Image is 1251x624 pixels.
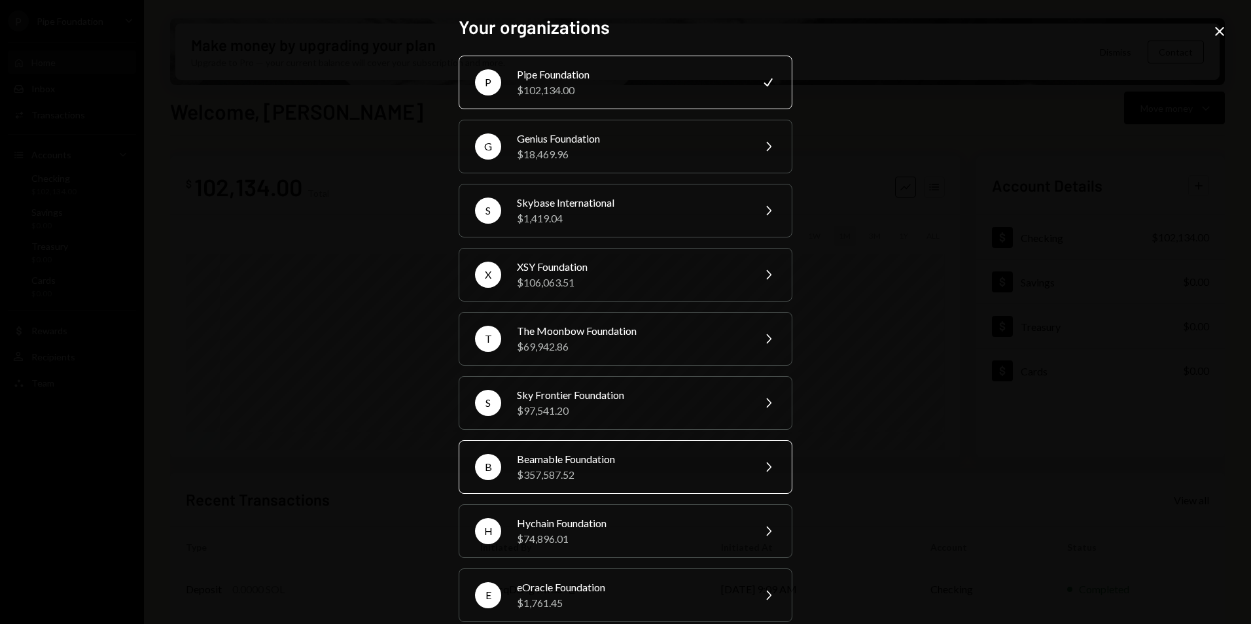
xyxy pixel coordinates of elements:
[475,454,501,480] div: B
[475,326,501,352] div: T
[517,67,745,82] div: Pipe Foundation
[459,504,792,558] button: HHychain Foundation$74,896.01
[459,120,792,173] button: GGenius Foundation$18,469.96
[459,440,792,494] button: BBeamable Foundation$357,587.52
[517,82,745,98] div: $102,134.00
[475,262,501,288] div: X
[517,275,745,290] div: $106,063.51
[517,515,745,531] div: Hychain Foundation
[517,211,745,226] div: $1,419.04
[459,568,792,622] button: EeOracle Foundation$1,761.45
[517,339,745,355] div: $69,942.86
[517,259,745,275] div: XSY Foundation
[517,467,745,483] div: $357,587.52
[517,451,745,467] div: Beamable Foundation
[459,376,792,430] button: SSky Frontier Foundation$97,541.20
[517,595,745,611] div: $1,761.45
[517,195,745,211] div: Skybase International
[475,69,501,95] div: P
[517,147,745,162] div: $18,469.96
[475,390,501,416] div: S
[459,248,792,302] button: XXSY Foundation$106,063.51
[517,580,745,595] div: eOracle Foundation
[475,518,501,544] div: H
[517,387,745,403] div: Sky Frontier Foundation
[459,56,792,109] button: PPipe Foundation$102,134.00
[517,531,745,547] div: $74,896.01
[517,323,745,339] div: The Moonbow Foundation
[459,14,792,40] h2: Your organizations
[475,582,501,608] div: E
[517,131,745,147] div: Genius Foundation
[475,198,501,224] div: S
[459,312,792,366] button: TThe Moonbow Foundation$69,942.86
[475,133,501,160] div: G
[517,403,745,419] div: $97,541.20
[459,184,792,237] button: SSkybase International$1,419.04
